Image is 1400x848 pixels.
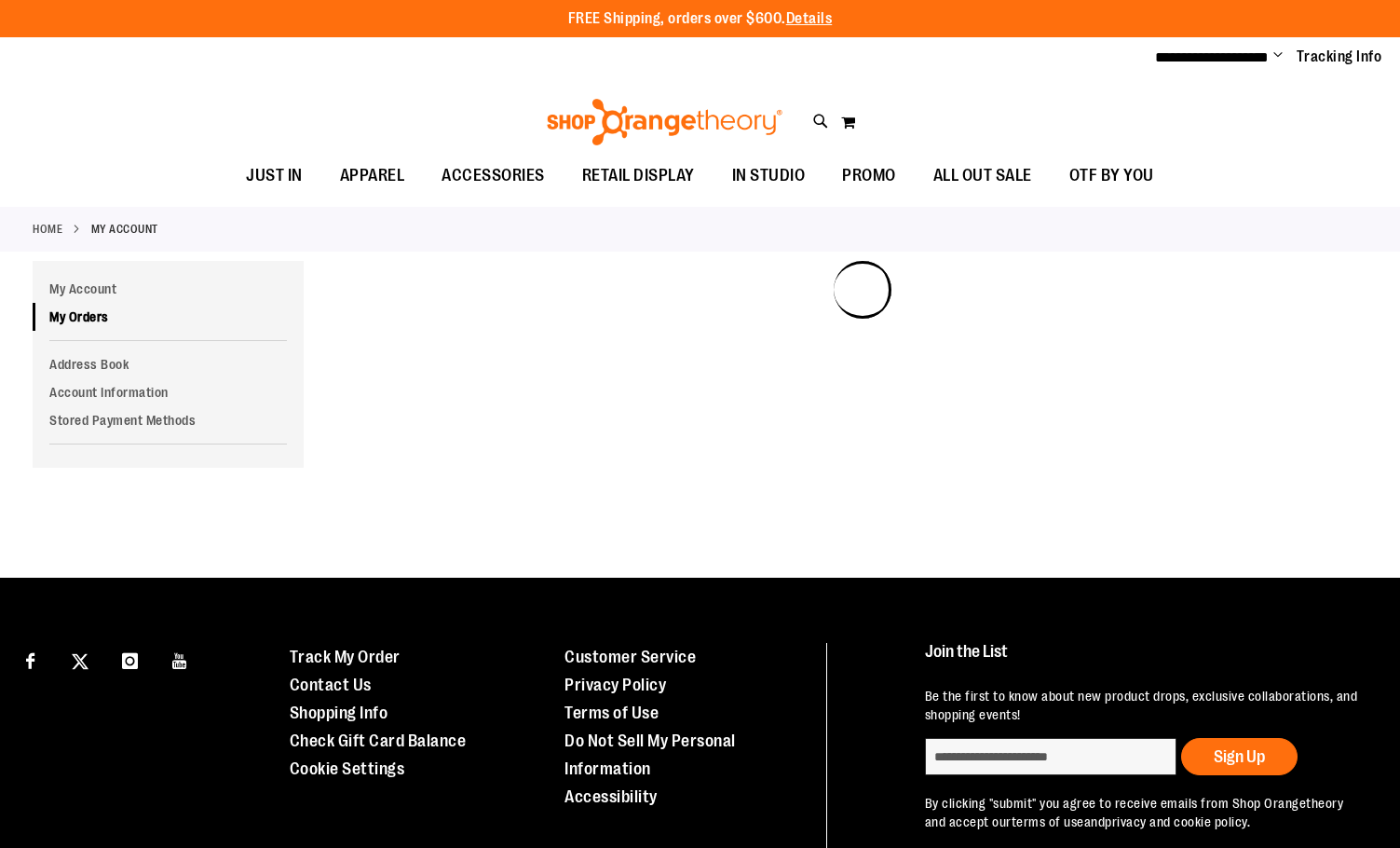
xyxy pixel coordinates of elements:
[33,221,62,238] a: Home
[1297,47,1382,67] a: Tracking Info
[564,676,666,694] a: Privacy Policy
[64,643,97,676] a: Visit our X page
[290,732,467,750] a: Check Gift Card Balance
[925,794,1364,831] p: By clicking "submit" you agree to receive emails from Shop Orangetheory and accept our and
[290,648,401,666] a: Track My Order
[290,759,405,778] a: Cookie Settings
[1012,814,1084,829] a: terms of use
[33,378,304,406] a: Account Information
[564,648,696,666] a: Customer Service
[164,643,197,676] a: Visit our Youtube page
[442,155,545,197] span: ACCESSORIES
[564,732,736,778] a: Do Not Sell My Personal Information
[933,155,1032,197] span: ALL OUT SALE
[544,99,785,145] img: Shop Orangetheory
[582,155,695,197] span: RETAIL DISPLAY
[842,155,896,197] span: PROMO
[925,687,1364,724] p: Be the first to know about new product drops, exclusive collaborations, and shopping events!
[246,155,303,197] span: JUST IN
[33,406,304,434] a: Stored Payment Methods
[290,704,388,722] a: Shopping Info
[33,350,304,378] a: Address Book
[564,787,658,806] a: Accessibility
[1273,48,1283,66] button: Account menu
[1214,747,1265,766] span: Sign Up
[72,653,88,670] img: Twitter
[568,8,833,30] p: FREE Shipping, orders over $600.
[732,155,806,197] span: IN STUDIO
[564,704,659,722] a: Terms of Use
[1105,814,1250,829] a: privacy and cookie policy.
[33,275,304,303] a: My Account
[290,676,372,694] a: Contact Us
[340,155,405,197] span: APPAREL
[1181,738,1298,775] button: Sign Up
[786,10,833,27] a: Details
[114,643,146,676] a: Visit our Instagram page
[925,738,1176,775] input: enter email
[14,643,47,676] a: Visit our Facebook page
[91,221,158,238] strong: My Account
[925,643,1364,677] h4: Join the List
[33,303,304,331] a: My Orders
[1069,155,1154,197] span: OTF BY YOU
